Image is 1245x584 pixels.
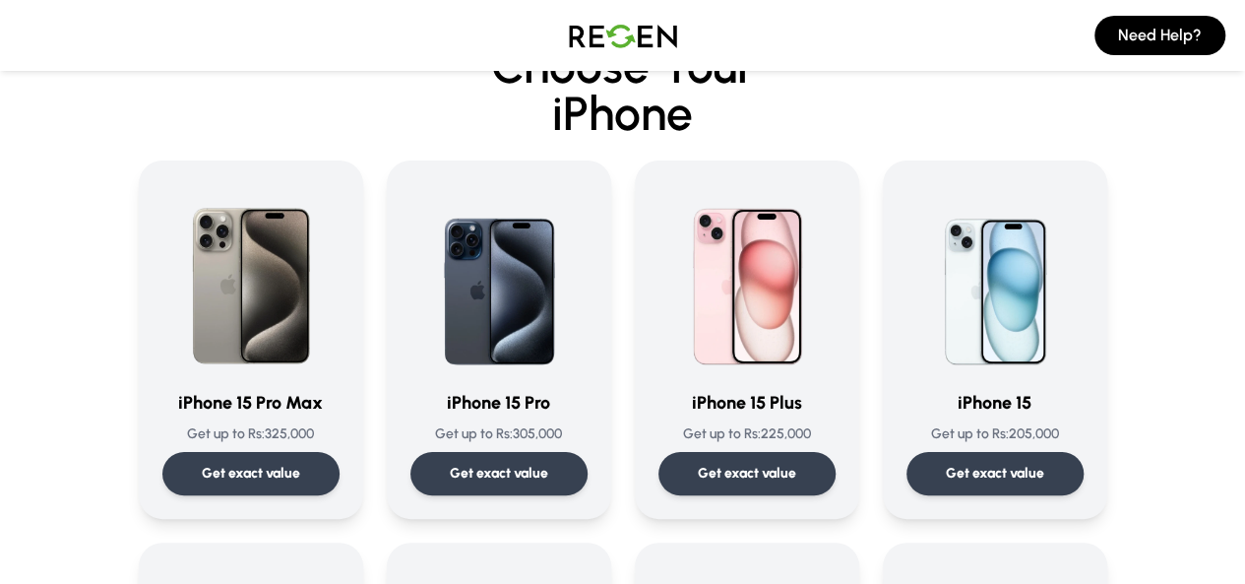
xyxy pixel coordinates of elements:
p: Get exact value [450,464,548,484]
p: Get up to Rs: 205,000 [906,424,1084,444]
h3: iPhone 15 Plus [658,389,836,417]
h3: iPhone 15 Pro Max [162,389,340,417]
p: Get exact value [202,464,300,484]
img: iPhone 15 Pro [410,184,588,373]
span: iPhone [139,90,1107,137]
p: Get exact value [698,464,796,484]
h3: iPhone 15 [906,389,1084,417]
h3: iPhone 15 Pro [410,389,588,417]
p: Get up to Rs: 225,000 [658,424,836,444]
p: Get exact value [946,464,1044,484]
img: iPhone 15 [906,184,1084,373]
img: iPhone 15 Pro Max [162,184,340,373]
p: Get up to Rs: 305,000 [410,424,588,444]
img: iPhone 15 Plus [658,184,836,373]
img: Logo [554,8,692,63]
p: Get up to Rs: 325,000 [162,424,340,444]
button: Need Help? [1094,16,1225,55]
